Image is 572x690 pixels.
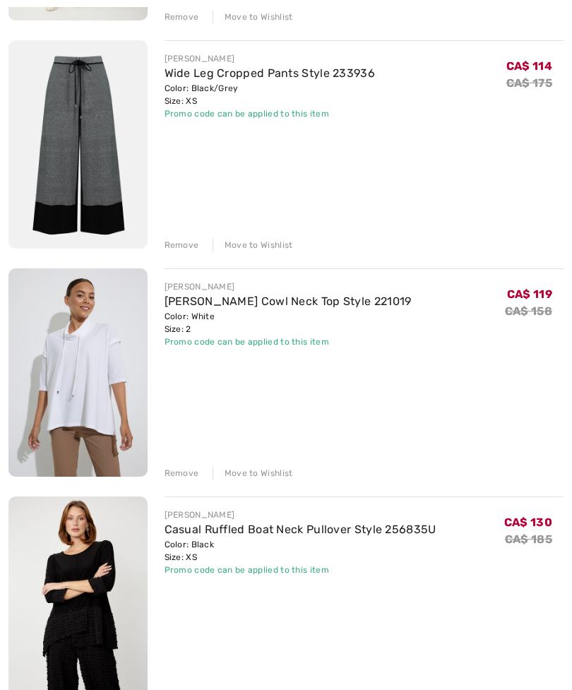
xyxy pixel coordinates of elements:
[165,82,376,107] div: Color: Black/Grey Size: XS
[506,76,552,90] s: CA$ 175
[8,268,148,477] img: Joseph Ribkoff Cowl Neck Top Style 221019
[165,239,199,251] div: Remove
[505,304,552,318] s: CA$ 158
[165,335,412,348] div: Promo code can be applied to this item
[165,11,199,23] div: Remove
[165,538,436,564] div: Color: Black Size: XS
[506,59,552,73] span: CA$ 114
[165,467,199,480] div: Remove
[213,239,293,251] div: Move to Wishlist
[165,310,412,335] div: Color: White Size: 2
[165,523,436,536] a: Casual Ruffled Boat Neck Pullover Style 256835U
[213,467,293,480] div: Move to Wishlist
[165,280,412,293] div: [PERSON_NAME]
[165,52,376,65] div: [PERSON_NAME]
[213,11,293,23] div: Move to Wishlist
[165,295,412,308] a: [PERSON_NAME] Cowl Neck Top Style 221019
[505,533,552,546] s: CA$ 185
[165,66,376,80] a: Wide Leg Cropped Pants Style 233936
[504,516,552,529] span: CA$ 130
[165,564,436,576] div: Promo code can be applied to this item
[507,287,552,301] span: CA$ 119
[8,40,148,249] img: Wide Leg Cropped Pants Style 233936
[165,508,436,521] div: [PERSON_NAME]
[165,107,376,120] div: Promo code can be applied to this item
